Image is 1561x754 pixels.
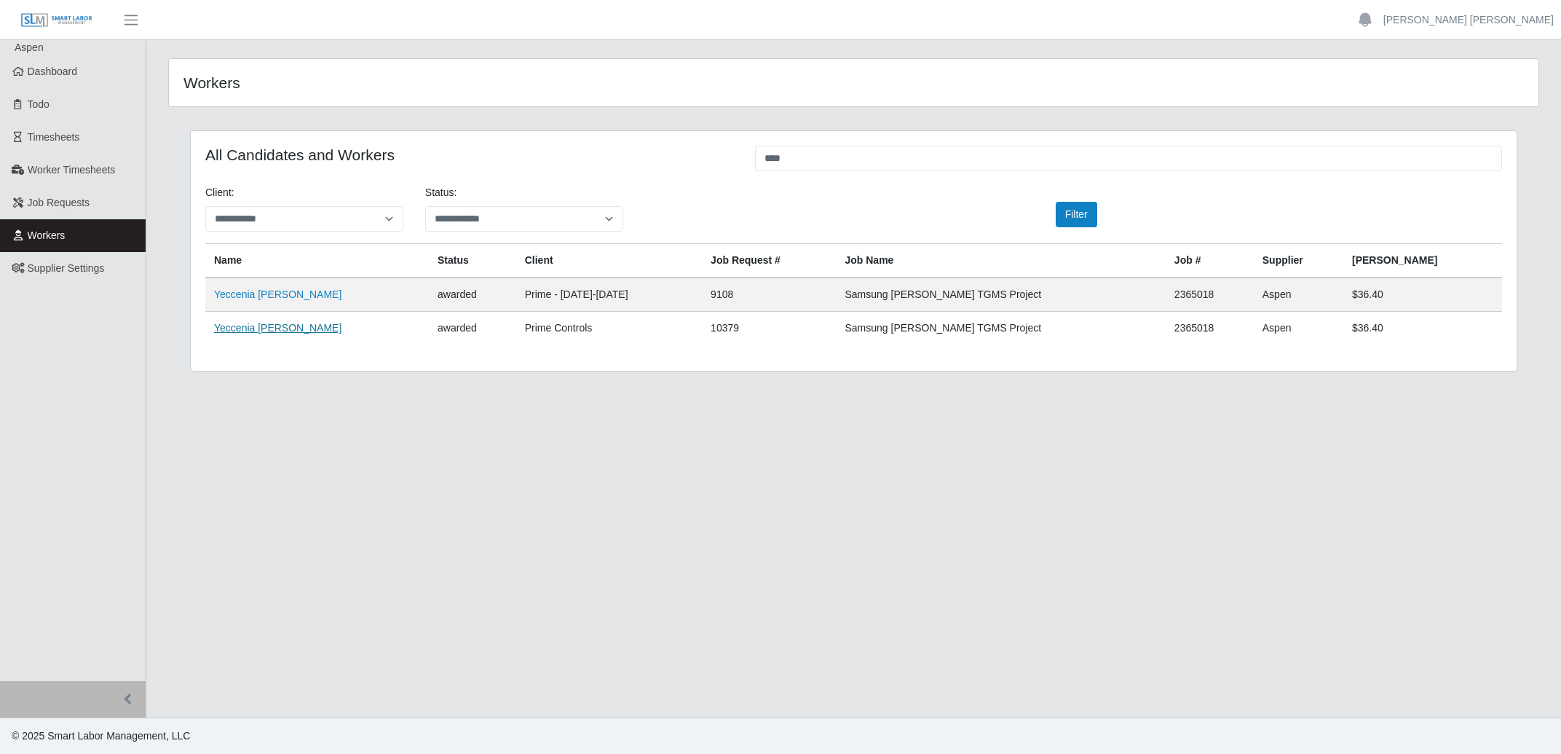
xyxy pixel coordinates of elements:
[1254,278,1343,312] td: Aspen
[205,244,429,278] th: Name
[1343,312,1502,345] td: $36.40
[28,66,78,77] span: Dashboard
[429,278,516,312] td: awarded
[836,278,1165,312] td: Samsung [PERSON_NAME] TGMS Project
[429,312,516,345] td: awarded
[429,244,516,278] th: Status
[28,197,90,208] span: Job Requests
[702,244,836,278] th: Job Request #
[1166,278,1254,312] td: 2365018
[214,288,341,300] a: Yeccenia [PERSON_NAME]
[1166,312,1254,345] td: 2365018
[1343,244,1502,278] th: [PERSON_NAME]
[205,185,234,200] label: Client:
[836,244,1165,278] th: Job Name
[28,229,66,241] span: Workers
[1343,278,1502,312] td: $36.40
[702,278,836,312] td: 9108
[702,312,836,345] td: 10379
[214,322,341,334] a: Yeccenia [PERSON_NAME]
[28,131,80,143] span: Timesheets
[205,146,733,164] h4: All Candidates and Workers
[516,244,702,278] th: Client
[1166,244,1254,278] th: Job #
[516,278,702,312] td: Prime - [DATE]-[DATE]
[1254,244,1343,278] th: Supplier
[12,730,190,742] span: © 2025 Smart Labor Management, LLC
[1254,312,1343,345] td: Aspen
[1056,202,1097,227] button: Filter
[28,262,105,274] span: Supplier Settings
[516,312,702,345] td: Prime Controls
[836,312,1165,345] td: Samsung [PERSON_NAME] TGMS Project
[183,74,730,92] h4: Workers
[28,98,50,110] span: Todo
[28,164,115,176] span: Worker Timesheets
[20,12,93,28] img: SLM Logo
[15,42,44,53] span: Aspen
[1383,12,1554,28] a: [PERSON_NAME] [PERSON_NAME]
[425,185,457,200] label: Status:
